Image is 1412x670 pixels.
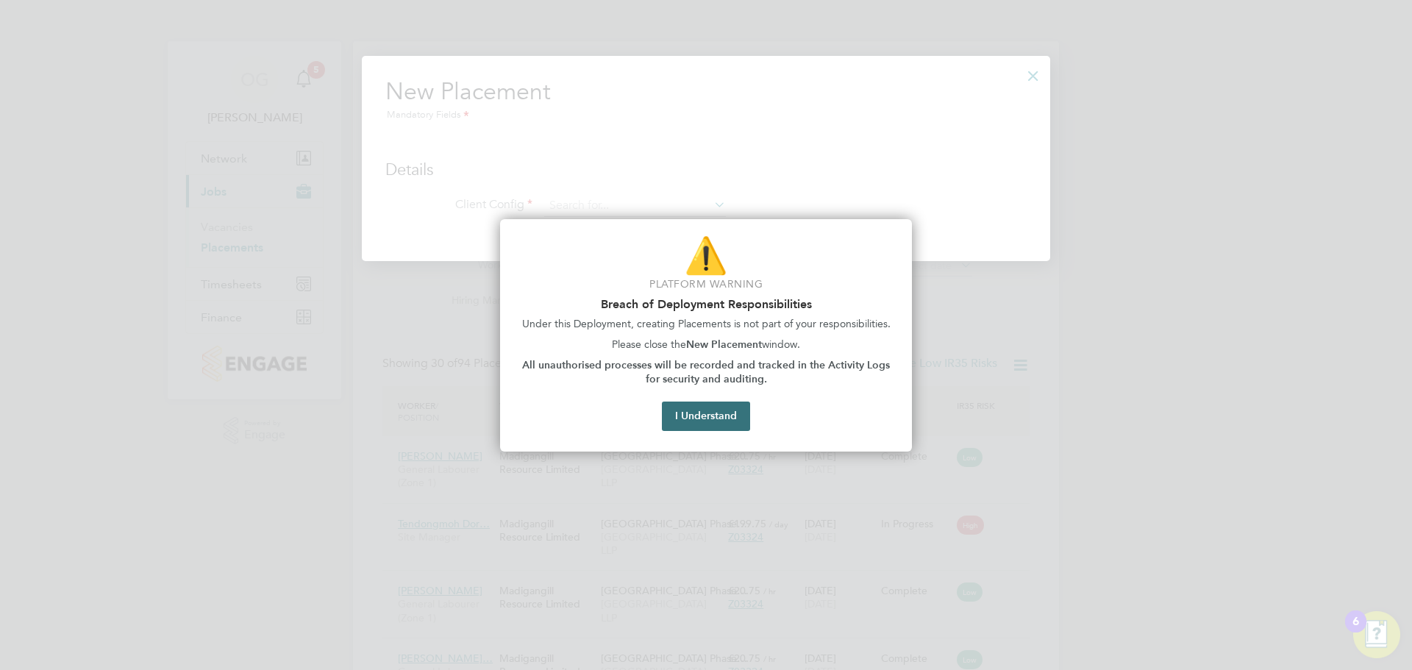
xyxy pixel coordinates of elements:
[522,359,893,386] strong: All unauthorised processes will be recorded and tracked in the Activity Logs for security and aud...
[500,219,912,452] div: Breach of Deployment Warning
[518,297,894,311] h2: Breach of Deployment Responsibilities
[518,277,894,292] p: Platform Warning
[686,338,762,351] strong: New Placement
[518,317,894,332] p: Under this Deployment, creating Placements is not part of your responsibilities.
[762,338,800,351] span: window.
[612,338,686,351] span: Please close the
[518,231,894,280] p: ⚠️
[662,402,750,431] button: I Understand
